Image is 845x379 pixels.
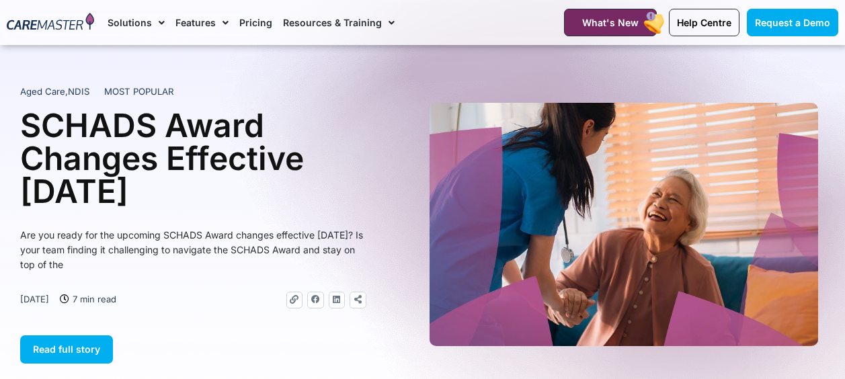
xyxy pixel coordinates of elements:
span: NDIS [68,86,89,97]
p: Are you ready for the upcoming SCHADS Award changes effective [DATE]? Is your team finding it cha... [20,228,366,272]
span: What's New [582,17,639,28]
img: CareMaster Logo [7,13,94,32]
span: Aged Care [20,86,65,97]
span: Request a Demo [755,17,830,28]
span: 7 min read [69,292,116,306]
a: What's New [564,9,657,36]
span: Help Centre [677,17,731,28]
span: , [20,86,89,97]
a: Help Centre [669,9,739,36]
a: Request a Demo [747,9,838,36]
h1: SCHADS Award Changes Effective [DATE] [20,109,366,208]
span: MOST POPULAR [104,85,174,99]
a: Read full story [20,335,113,364]
span: Read full story [33,343,100,355]
img: A heartwarming moment where a support worker in a blue uniform, with a stethoscope draped over he... [430,103,819,346]
time: [DATE] [20,294,49,304]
